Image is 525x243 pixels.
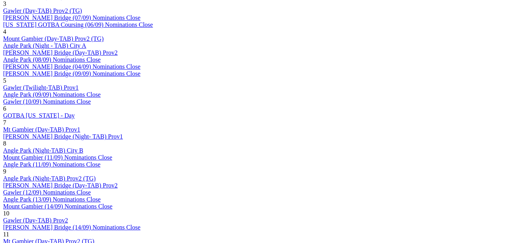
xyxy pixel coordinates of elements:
a: [PERSON_NAME] Bridge (07/09) Nominations Close [3,14,140,21]
a: Angle Park (Night-TAB) City B [3,147,83,154]
a: Angle Park (Night - TAB) City A [3,42,86,49]
a: Angle Park (09/09) Nominations Close [3,91,101,98]
a: Angle Park (13/09) Nominations Close [3,196,101,203]
a: [PERSON_NAME] Bridge (09/09) Nominations Close [3,70,140,77]
span: 9 [3,168,6,175]
a: [PERSON_NAME] Bridge (Night- TAB) Prov1 [3,133,123,140]
span: 5 [3,77,6,84]
a: Angle Park (08/09) Nominations Close [3,56,101,63]
a: [PERSON_NAME] Bridge (Day-TAB) Prov2 [3,182,118,189]
a: Gawler (Day-TAB) Prov2 [3,217,68,224]
a: Gawler (Twilight-TAB) Prov1 [3,84,79,91]
a: [PERSON_NAME] Bridge (14/09) Nominations Close [3,224,140,231]
a: Gawler (Day-TAB) Prov2 (TG) [3,7,82,14]
span: 4 [3,28,6,35]
span: 6 [3,105,6,112]
a: [PERSON_NAME] Bridge (04/09) Nominations Close [3,63,140,70]
a: Gawler (12/09) Nominations Close [3,189,91,196]
span: 10 [3,210,9,217]
a: [US_STATE] GOTBA Coursing (06/09) Nominations Close [3,21,153,28]
a: Angle Park (11/09) Nominations Close [3,161,100,168]
a: GOTBA [US_STATE] - Day [3,112,75,119]
a: Mount Gambier (11/09) Nominations Close [3,154,112,161]
span: 8 [3,140,6,147]
span: 7 [3,119,6,126]
a: Mount Gambier (14/09) Nominations Close [3,203,112,210]
span: 11 [3,231,9,238]
a: Mount Gambier (Day-TAB) Prov2 (TG) [3,35,104,42]
a: [PERSON_NAME] Bridge (Day-TAB) Prov2 [3,49,118,56]
a: Mt Gambier (Day-TAB) Prov1 [3,126,80,133]
a: Angle Park (Night-TAB) Prov2 (TG) [3,175,96,182]
span: 3 [3,0,6,7]
a: Gawler (10/09) Nominations Close [3,98,91,105]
